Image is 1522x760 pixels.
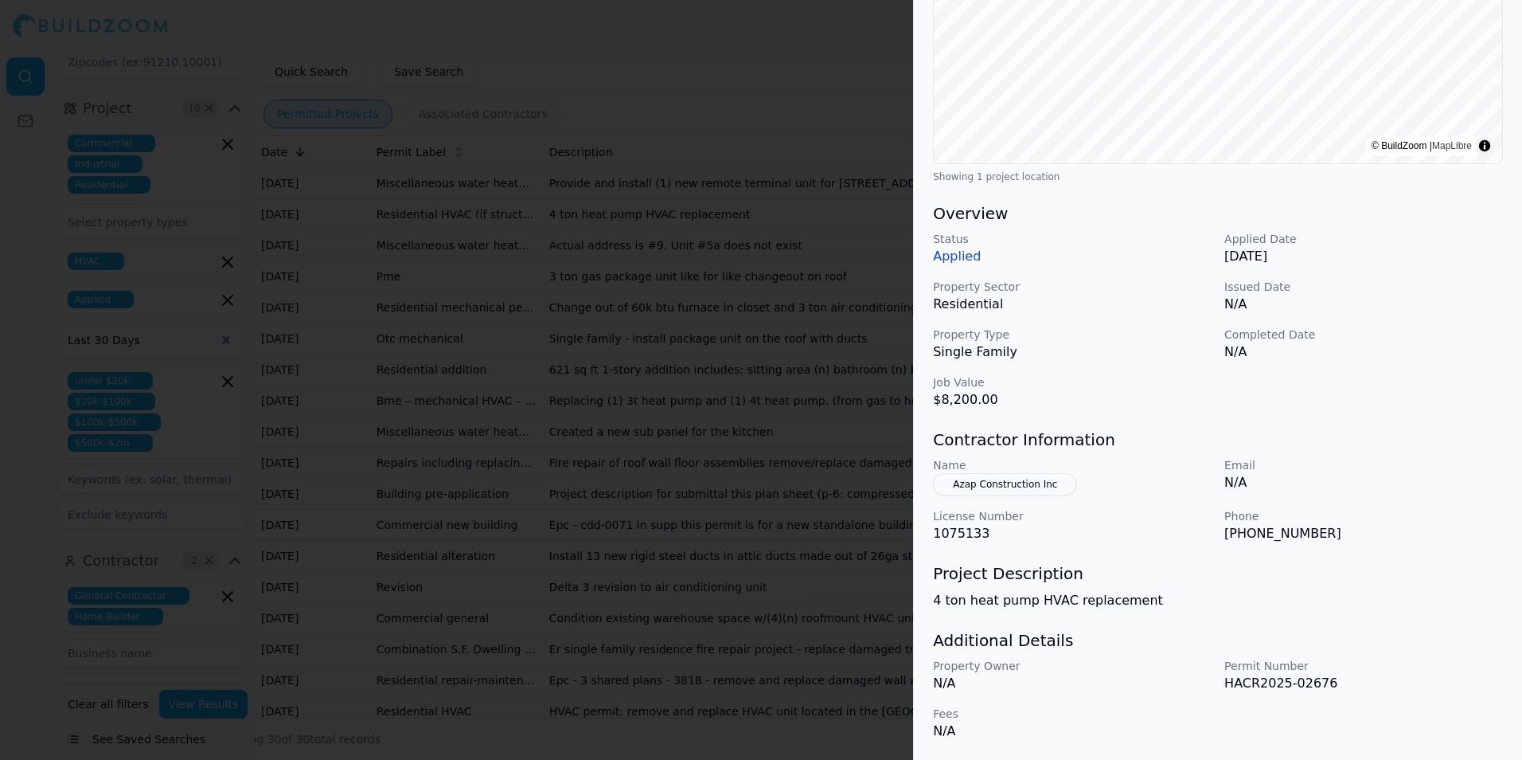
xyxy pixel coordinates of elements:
[933,295,1212,314] p: Residential
[1224,658,1503,674] p: Permit Number
[933,591,1503,610] p: 4 ton heat pump HVAC replacement
[1224,674,1503,693] p: HACR2025-02676
[1372,138,1472,154] div: © BuildZoom |
[933,524,1212,543] p: 1075133
[933,390,1212,409] p: $8,200.00
[1224,327,1503,343] p: Completed Date
[933,562,1503,585] h3: Project Description
[933,629,1503,652] h3: Additional Details
[933,279,1212,295] p: Property Sector
[933,706,1212,722] p: Fees
[1224,508,1503,524] p: Phone
[933,674,1212,693] p: N/A
[933,247,1212,266] p: Applied
[1224,247,1503,266] p: [DATE]
[933,343,1212,362] p: Single Family
[1224,473,1503,492] p: N/A
[933,374,1212,390] p: Job Value
[1224,343,1503,362] p: N/A
[1224,457,1503,473] p: Email
[1475,136,1494,155] summary: Toggle attribution
[933,202,1503,225] h3: Overview
[933,170,1503,183] div: Showing 1 project location
[1432,140,1472,151] a: MapLibre
[1224,295,1503,314] p: N/A
[1224,524,1503,543] p: [PHONE_NUMBER]
[933,473,1077,496] button: Azap Construction Inc
[933,327,1212,343] p: Property Type
[1224,231,1503,247] p: Applied Date
[933,429,1503,451] h3: Contractor Information
[933,658,1212,674] p: Property Owner
[933,231,1212,247] p: Status
[1224,279,1503,295] p: Issued Date
[933,508,1212,524] p: License Number
[933,722,1212,741] p: N/A
[933,457,1212,473] p: Name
